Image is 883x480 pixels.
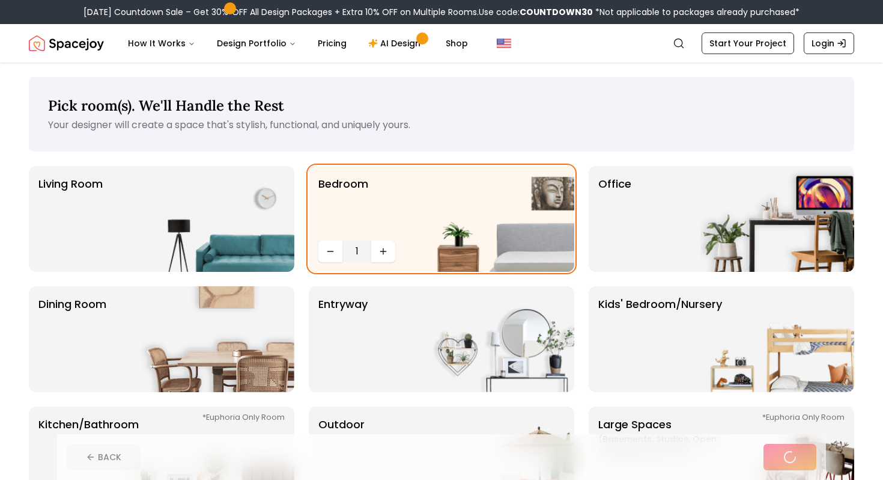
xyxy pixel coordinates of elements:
[436,31,478,55] a: Shop
[48,96,284,115] span: Pick room(s). We'll Handle the Rest
[598,296,722,383] p: Kids' Bedroom/Nursery
[347,244,366,259] span: 1
[38,176,103,262] p: Living Room
[520,6,593,18] b: COUNTDOWN30
[593,6,800,18] span: *Not applicable to packages already purchased*
[700,286,854,392] img: Kids' Bedroom/Nursery
[29,24,854,63] nav: Global
[702,32,794,54] a: Start Your Project
[804,32,854,54] a: Login
[318,241,342,262] button: Decrease quantity
[598,433,748,457] span: ( Basements, Studios, Open living/dining rooms )
[38,296,106,383] p: Dining Room
[308,31,356,55] a: Pricing
[48,118,835,132] p: Your designer will create a space that's stylish, functional, and uniquely yours.
[497,36,511,51] img: United States
[598,176,631,262] p: Office
[371,241,395,262] button: Increase quantity
[29,31,104,55] a: Spacejoy
[700,166,854,272] img: Office
[83,6,800,18] div: [DATE] Countdown Sale – Get 30% OFF All Design Packages + Extra 10% OFF on Multiple Rooms.
[118,31,205,55] button: How It Works
[118,31,478,55] nav: Main
[29,31,104,55] img: Spacejoy Logo
[207,31,306,55] button: Design Portfolio
[420,166,574,272] img: Bedroom
[141,286,294,392] img: Dining Room
[359,31,434,55] a: AI Design
[479,6,593,18] span: Use code:
[318,176,368,236] p: Bedroom
[318,296,368,383] p: entryway
[141,166,294,272] img: Living Room
[420,286,574,392] img: entryway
